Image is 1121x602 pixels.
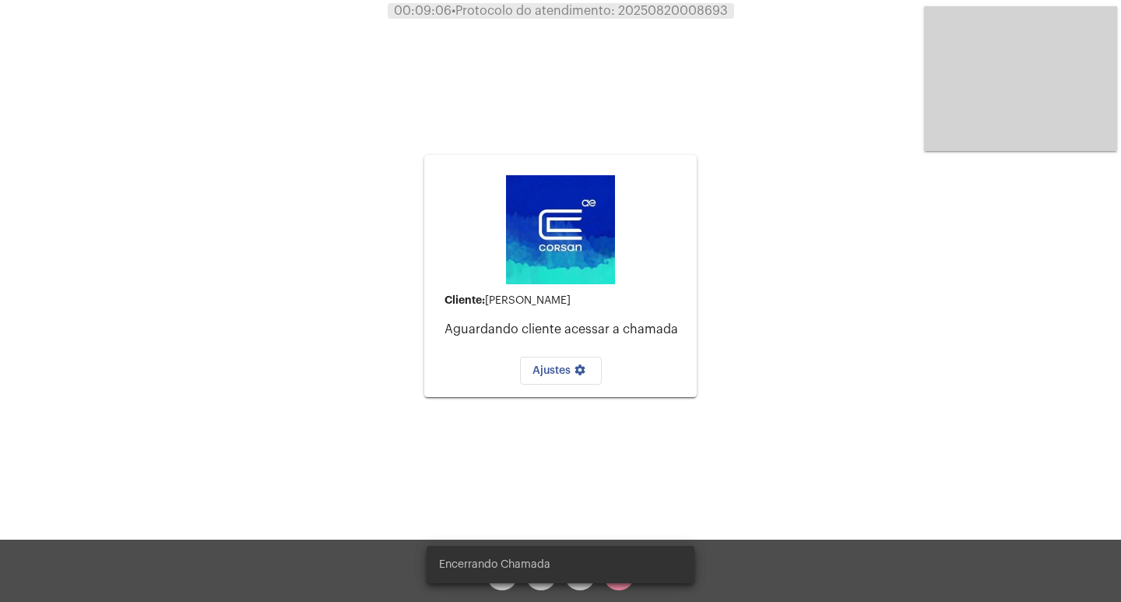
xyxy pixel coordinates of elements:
div: [PERSON_NAME] [445,294,684,307]
span: • [452,5,455,17]
mat-icon: settings [571,364,589,382]
p: Aguardando cliente acessar a chamada [445,322,684,336]
span: Ajustes [532,365,589,376]
strong: Cliente: [445,294,485,305]
span: Encerrando Chamada [439,557,550,572]
img: d4669ae0-8c07-2337-4f67-34b0df7f5ae4.jpeg [506,175,615,284]
span: 00:09:06 [394,5,452,17]
span: Protocolo do atendimento: 20250820008693 [452,5,728,17]
button: Ajustes [520,357,602,385]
